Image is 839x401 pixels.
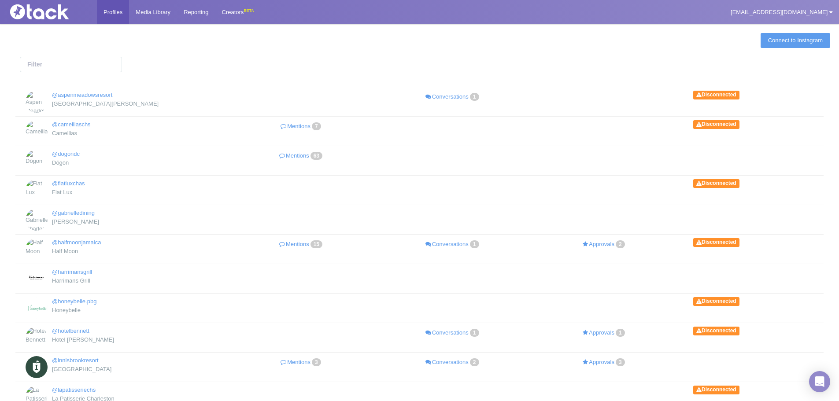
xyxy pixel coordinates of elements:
[377,356,529,369] a: Conversations2
[26,247,213,256] div: Half Moon
[52,210,95,216] a: @gabrielledining
[693,327,739,335] span: Disconnected
[26,238,48,260] img: Half Moon
[20,57,122,72] input: Filter
[52,92,112,98] a: @aspenmeadowsresort
[52,121,91,128] a: @camelliaschs
[26,335,213,344] div: Hotel [PERSON_NAME]
[26,306,213,315] div: Honeybelle
[26,188,213,197] div: Fiat Lux
[310,240,322,248] span: 15
[226,150,377,162] a: Mentions63
[26,99,213,108] div: [GEOGRAPHIC_DATA][PERSON_NAME]
[226,120,377,133] a: Mentions7
[377,91,529,103] a: Conversations1
[470,358,479,366] span: 2
[26,179,48,201] img: Fiat Lux
[693,179,739,188] span: Disconnected
[52,269,92,275] a: @harrimansgrill
[26,91,48,113] img: Aspen Meadows Resort
[26,158,213,167] div: Dōgon
[15,74,824,87] th: : activate to sort column descending
[693,91,739,99] span: Disconnected
[226,238,377,251] a: Mentions15
[616,358,625,366] span: 3
[52,151,80,157] a: @dogondc
[52,357,99,364] a: @innisbrookresort
[26,276,213,285] div: Harrimans Grill
[26,129,213,138] div: Camellias
[693,386,739,394] span: Disconnected
[26,356,48,378] img: Innisbrook Resort
[377,327,529,339] a: Conversations1
[470,329,479,337] span: 1
[26,217,213,226] div: [PERSON_NAME]
[26,327,48,349] img: Hotel Bennett
[312,122,321,130] span: 7
[52,298,96,305] a: @honeybelle.pbg
[616,240,625,248] span: 2
[693,297,739,306] span: Disconnected
[809,371,830,392] div: Open Intercom Messenger
[26,297,48,319] img: Honeybelle
[226,356,377,369] a: Mentions3
[529,238,680,251] a: Approvals2
[761,33,830,48] a: Connect to Instagram
[52,239,101,246] a: @halfmoonjamaica
[26,150,48,172] img: Dōgon
[693,120,739,129] span: Disconnected
[616,329,625,337] span: 1
[529,327,680,339] a: Approvals1
[26,268,48,290] img: Harrimans Grill
[470,93,479,101] span: 1
[693,238,739,247] span: Disconnected
[52,180,85,187] a: @fiatluxchas
[312,358,321,366] span: 3
[7,4,95,19] img: Tack
[52,327,89,334] a: @hotelbennett
[244,6,254,15] div: BETA
[26,209,48,231] img: Gabrielle Charleston
[52,386,96,393] a: @lapatisseriechs
[26,120,48,142] img: Camellias
[470,240,479,248] span: 1
[377,238,529,251] a: Conversations1
[26,365,213,374] div: [GEOGRAPHIC_DATA]
[310,152,322,160] span: 63
[529,356,680,369] a: Approvals3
